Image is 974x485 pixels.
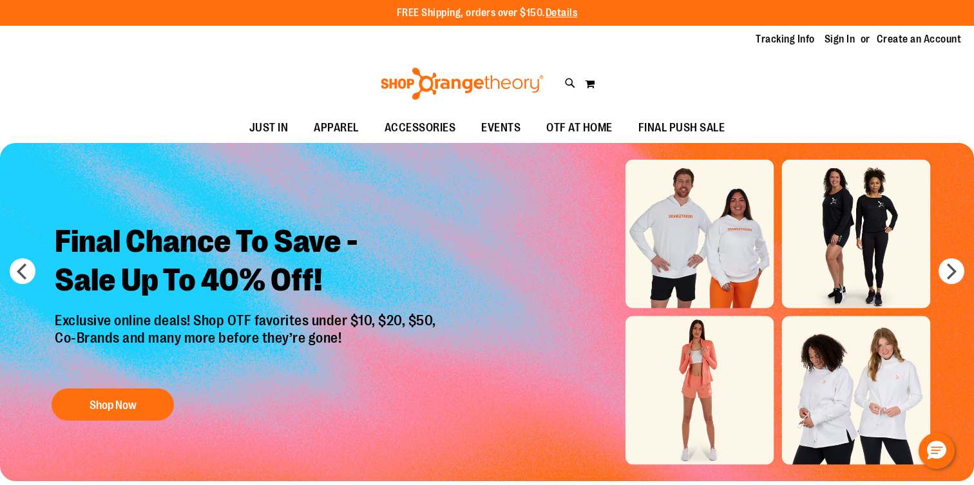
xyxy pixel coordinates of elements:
[625,113,738,143] a: FINAL PUSH SALE
[468,113,533,143] a: EVENTS
[825,32,855,46] a: Sign In
[236,113,301,143] a: JUST IN
[45,213,449,312] h2: Final Chance To Save - Sale Up To 40% Off!
[52,388,174,421] button: Shop Now
[385,113,456,142] span: ACCESSORIES
[249,113,289,142] span: JUST IN
[397,6,578,21] p: FREE Shipping, orders over $150.
[379,68,546,100] img: Shop Orangetheory
[481,113,520,142] span: EVENTS
[314,113,359,142] span: APPAREL
[533,113,625,143] a: OTF AT HOME
[939,258,964,284] button: next
[756,32,815,46] a: Tracking Info
[45,312,449,376] p: Exclusive online deals! Shop OTF favorites under $10, $20, $50, Co-Brands and many more before th...
[546,7,578,19] a: Details
[372,113,469,143] a: ACCESSORIES
[638,113,725,142] span: FINAL PUSH SALE
[919,433,955,469] button: Hello, have a question? Let’s chat.
[877,32,962,46] a: Create an Account
[10,258,35,284] button: prev
[301,113,372,143] a: APPAREL
[45,213,449,427] a: Final Chance To Save -Sale Up To 40% Off! Exclusive online deals! Shop OTF favorites under $10, $...
[546,113,613,142] span: OTF AT HOME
